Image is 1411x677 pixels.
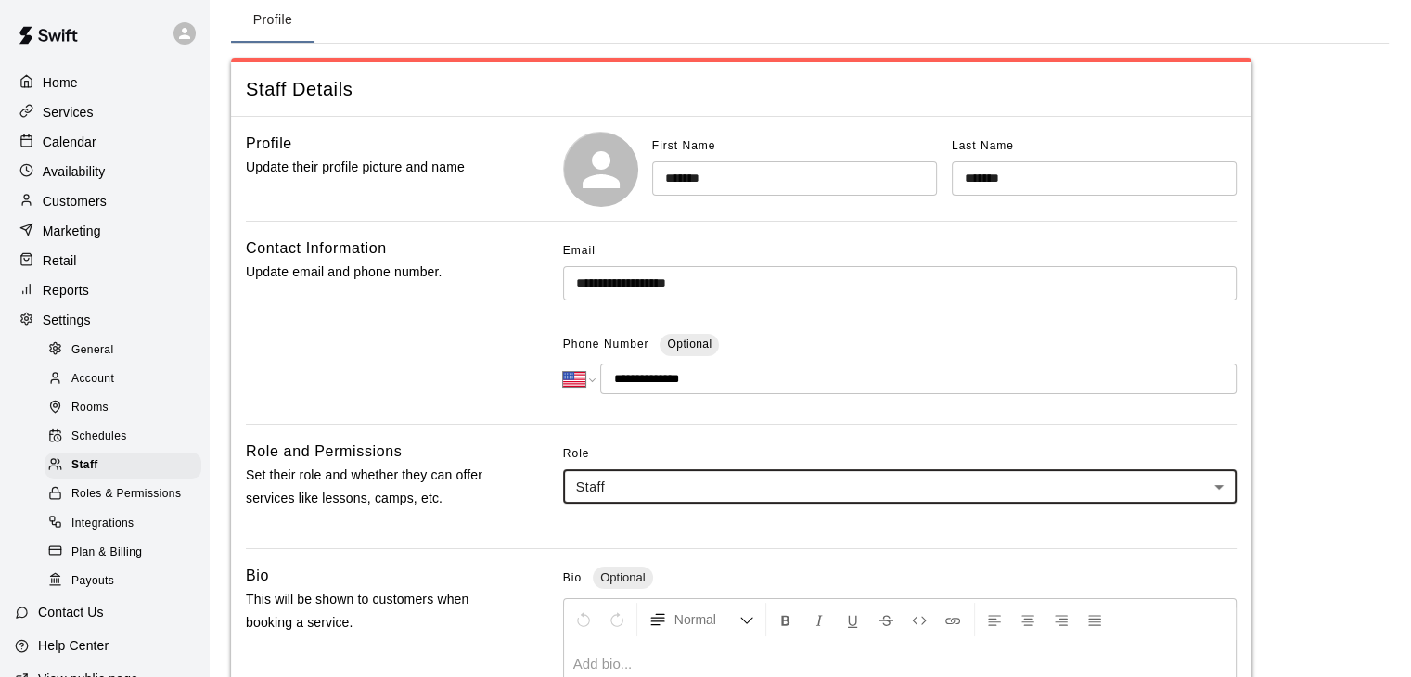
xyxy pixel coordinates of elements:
a: Schedules [45,423,209,452]
span: Roles & Permissions [71,485,181,504]
span: Role [563,440,1237,469]
a: Roles & Permissions [45,480,209,509]
p: Reports [43,281,89,300]
h6: Profile [246,132,292,156]
span: Optional [593,570,652,584]
div: Staff [563,469,1237,504]
button: Insert Code [904,603,935,636]
span: Account [71,370,114,389]
a: Services [15,98,194,126]
button: Right Align [1045,603,1077,636]
p: Retail [43,251,77,270]
a: Calendar [15,128,194,156]
p: Customers [43,192,107,211]
span: Payouts [71,572,114,591]
a: Rooms [45,394,209,423]
h6: Contact Information [246,236,387,261]
p: Availability [43,162,106,181]
button: Redo [601,603,633,636]
span: Phone Number [563,330,649,360]
p: Home [43,73,78,92]
p: Calendar [43,133,96,151]
p: Contact Us [38,603,104,621]
a: Staff [45,452,209,480]
div: General [45,338,201,364]
span: Last Name [952,139,1014,152]
a: Account [45,364,209,393]
span: Staff [71,456,98,475]
button: Formatting Options [641,603,762,636]
p: Services [43,103,94,121]
button: Format Bold [770,603,802,636]
p: This will be shown to customers when booking a service. [246,588,504,634]
button: Format Underline [837,603,868,636]
button: Center Align [1012,603,1044,636]
div: Schedules [45,424,201,450]
h6: Role and Permissions [246,440,402,464]
span: Plan & Billing [71,543,142,562]
div: Roles & Permissions [45,481,201,507]
a: Availability [15,158,194,185]
button: Insert Link [937,603,968,636]
button: Left Align [979,603,1010,636]
p: Update their profile picture and name [246,156,504,179]
p: Set their role and whether they can offer services like lessons, camps, etc. [246,464,504,510]
a: Plan & Billing [45,538,209,567]
span: General [71,341,114,360]
a: Settings [15,306,194,334]
a: Payouts [45,567,209,595]
div: Payouts [45,568,201,594]
p: Marketing [43,222,101,240]
h6: Bio [246,564,269,588]
a: Home [15,69,194,96]
a: Retail [15,247,194,275]
p: Help Center [38,636,109,655]
div: Integrations [45,511,201,537]
span: First Name [652,139,716,152]
span: Schedules [71,428,127,446]
button: Undo [568,603,599,636]
a: Customers [15,187,194,215]
p: Update email and phone number. [246,261,504,284]
div: Plan & Billing [45,540,201,566]
div: Account [45,366,201,392]
span: Rooms [71,399,109,417]
a: Marketing [15,217,194,245]
button: Justify Align [1079,603,1110,636]
a: Reports [15,276,194,304]
span: Email [563,236,596,266]
span: Integrations [71,515,135,533]
span: Staff Details [246,77,1237,102]
div: Staff [45,453,201,479]
a: Integrations [45,509,209,538]
span: Bio [563,571,582,584]
a: General [45,336,209,364]
button: Format Strikethrough [870,603,902,636]
p: Settings [43,311,91,329]
div: Rooms [45,395,201,421]
span: Normal [674,610,739,629]
button: Format Italics [803,603,835,636]
span: Optional [667,338,712,351]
